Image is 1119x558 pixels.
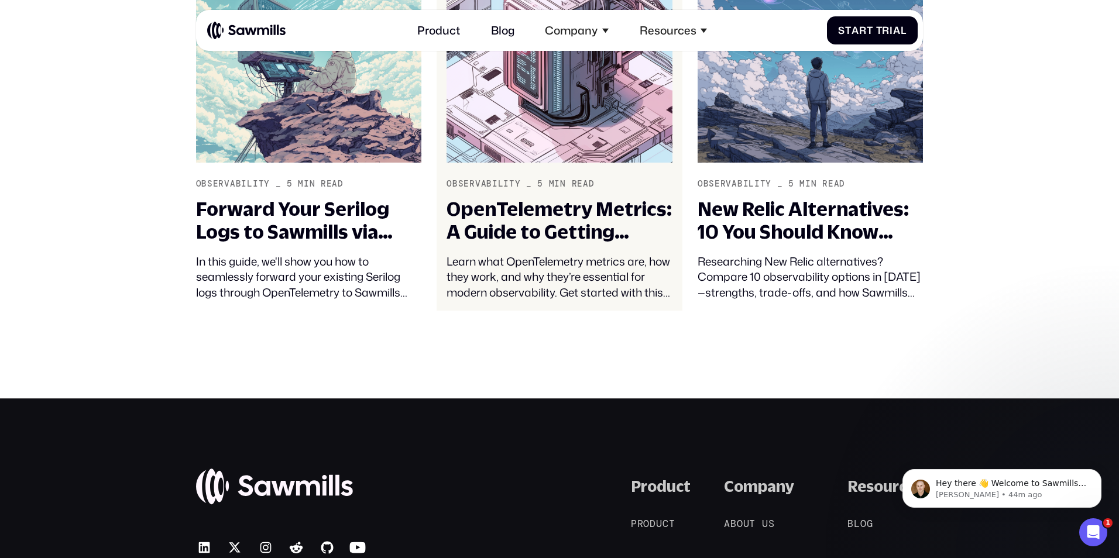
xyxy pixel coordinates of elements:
div: Resources [847,477,923,496]
div: Resources [631,15,715,46]
div: 5 [537,179,543,189]
span: l [854,518,860,529]
div: Learn what OpenTelemetry metrics are, how they work, and why they’re essential for modern observa... [447,254,672,301]
span: s [768,518,775,529]
a: Aboutus [724,516,789,531]
p: Message from Winston, sent 44m ago [51,45,202,56]
a: Product [631,516,689,531]
div: min read [799,179,845,189]
div: Observability [447,179,520,189]
span: a [852,25,859,36]
span: B [847,518,854,529]
span: t [749,518,756,529]
span: l [901,25,907,36]
span: S [838,25,845,36]
div: Company [537,15,617,46]
span: r [882,25,890,36]
a: StartTrial [827,16,918,45]
div: min read [298,179,344,189]
div: _ [777,179,783,189]
span: u [656,518,663,529]
span: t [669,518,675,529]
span: d [650,518,656,529]
div: Observability [698,179,771,189]
span: o [737,518,743,529]
a: Blog [847,516,887,531]
span: P [631,518,637,529]
div: Resources [640,24,696,37]
span: g [867,518,873,529]
span: c [663,518,669,529]
iframe: Intercom live chat [1079,518,1107,546]
span: u [743,518,750,529]
div: 5 [788,179,794,189]
span: t [867,25,873,36]
div: Researching New Relic alternatives? Compare 10 observability options in [DATE]—strengths, trade-o... [698,254,924,301]
div: _ [526,179,532,189]
a: Product [409,15,469,46]
span: t [845,25,852,36]
span: A [724,518,730,529]
div: Company [545,24,598,37]
span: u [762,518,768,529]
span: o [643,518,650,529]
div: min read [549,179,595,189]
span: i [890,25,893,36]
span: a [893,25,901,36]
span: b [730,518,737,529]
span: r [859,25,867,36]
a: Blog [483,15,523,46]
div: Observability [196,179,270,189]
div: Product [631,477,691,496]
span: 1 [1103,518,1113,528]
div: Company [724,477,794,496]
div: New Relic Alternatives: 10 You Should Know About in [DATE] [698,198,924,244]
div: Forward Your Serilog Logs to Sawmills via OpenTelemetry: A Complete Guide [196,198,422,244]
span: Hey there 👋 Welcome to Sawmills. The smart telemetry management platform that solves cost, qualit... [51,34,201,101]
span: T [876,25,883,36]
div: In this guide, we'll show you how to seamlessly forward your existing Serilog logs through OpenTe... [196,254,422,301]
iframe: Intercom notifications message [885,445,1119,526]
div: 5 [287,179,293,189]
div: _ [276,179,282,189]
div: OpenTelemetry Metrics: A Guide to Getting Started [447,198,672,244]
span: r [637,518,644,529]
span: o [860,518,867,529]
